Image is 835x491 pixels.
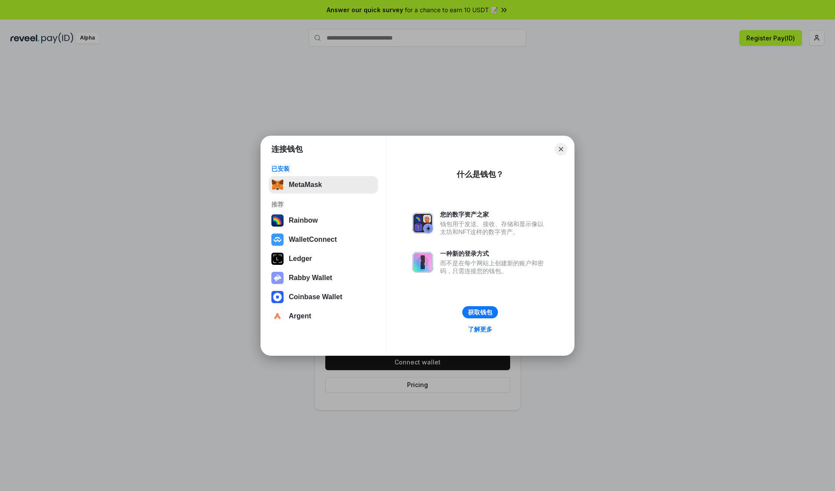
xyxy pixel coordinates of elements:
[440,259,548,275] div: 而不是在每个网站上创建新的账户和密码，只需连接您的钱包。
[269,231,378,248] button: WalletConnect
[269,250,378,267] button: Ledger
[412,213,433,234] img: svg+xml,%3Csvg%20xmlns%3D%22http%3A%2F%2Fwww.w3.org%2F2000%2Fsvg%22%20fill%3D%22none%22%20viewBox...
[271,291,284,303] img: svg+xml,%3Csvg%20width%3D%2228%22%20height%3D%2228%22%20viewBox%3D%220%200%2028%2028%22%20fill%3D...
[468,308,492,316] div: 获取钱包
[271,165,375,173] div: 已安装
[271,272,284,284] img: svg+xml,%3Csvg%20xmlns%3D%22http%3A%2F%2Fwww.w3.org%2F2000%2Fsvg%22%20fill%3D%22none%22%20viewBox...
[457,169,504,180] div: 什么是钱包？
[555,143,567,155] button: Close
[463,324,498,335] a: 了解更多
[289,181,322,189] div: MetaMask
[462,306,498,318] button: 获取钱包
[269,288,378,306] button: Coinbase Wallet
[289,293,342,301] div: Coinbase Wallet
[271,253,284,265] img: svg+xml,%3Csvg%20xmlns%3D%22http%3A%2F%2Fwww.w3.org%2F2000%2Fsvg%22%20width%3D%2228%22%20height%3...
[440,220,548,236] div: 钱包用于发送、接收、存储和显示像以太坊和NFT这样的数字资产。
[468,325,492,333] div: 了解更多
[412,252,433,273] img: svg+xml,%3Csvg%20xmlns%3D%22http%3A%2F%2Fwww.w3.org%2F2000%2Fsvg%22%20fill%3D%22none%22%20viewBox...
[271,144,303,154] h1: 连接钱包
[269,212,378,229] button: Rainbow
[269,269,378,287] button: Rabby Wallet
[271,310,284,322] img: svg+xml,%3Csvg%20width%3D%2228%22%20height%3D%2228%22%20viewBox%3D%220%200%2028%2028%22%20fill%3D...
[289,312,311,320] div: Argent
[440,250,548,257] div: 一种新的登录方式
[289,236,337,244] div: WalletConnect
[289,217,318,224] div: Rainbow
[271,200,375,208] div: 推荐
[440,210,548,218] div: 您的数字资产之家
[269,176,378,194] button: MetaMask
[271,179,284,191] img: svg+xml,%3Csvg%20fill%3D%22none%22%20height%3D%2233%22%20viewBox%3D%220%200%2035%2033%22%20width%...
[271,214,284,227] img: svg+xml,%3Csvg%20width%3D%22120%22%20height%3D%22120%22%20viewBox%3D%220%200%20120%20120%22%20fil...
[269,307,378,325] button: Argent
[289,255,312,263] div: Ledger
[289,274,332,282] div: Rabby Wallet
[271,234,284,246] img: svg+xml,%3Csvg%20width%3D%2228%22%20height%3D%2228%22%20viewBox%3D%220%200%2028%2028%22%20fill%3D...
